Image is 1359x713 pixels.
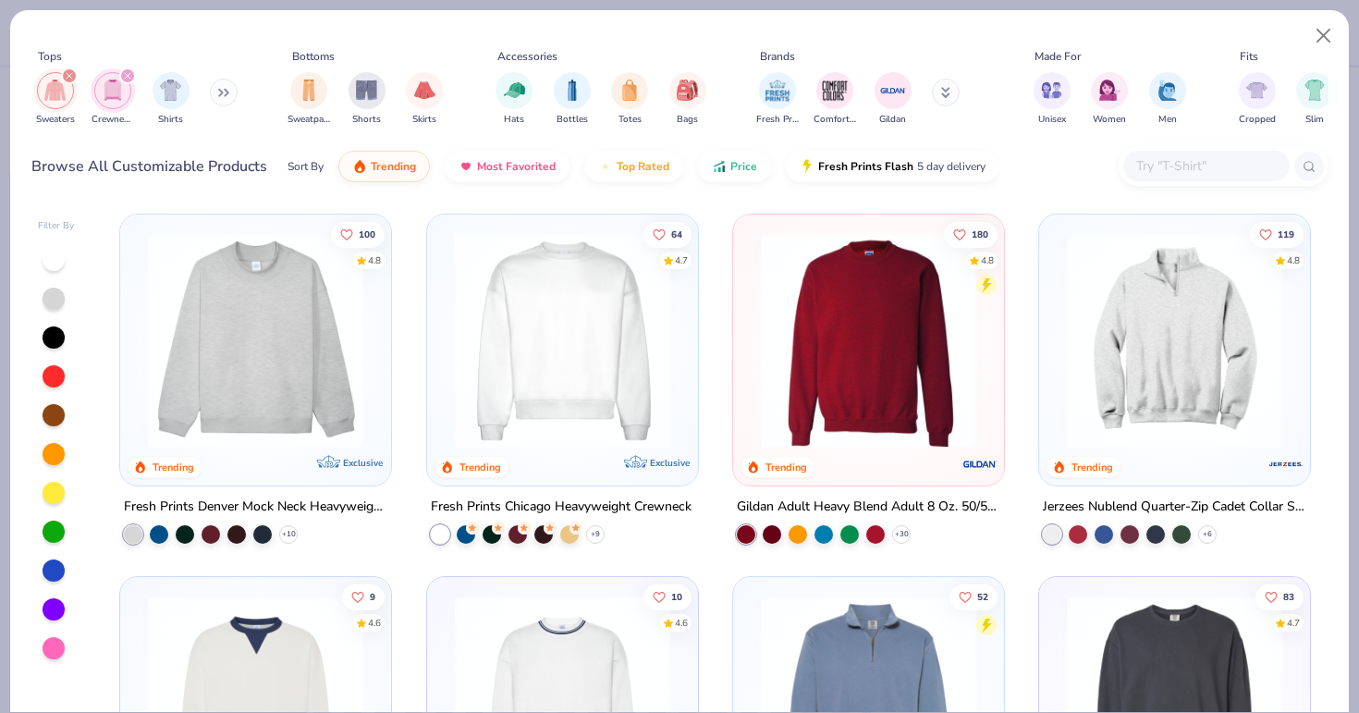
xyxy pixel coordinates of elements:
div: filter for Fresh Prints [756,72,799,127]
button: filter button [1091,72,1128,127]
div: Gildan Adult Heavy Blend Adult 8 Oz. 50/50 Fleece Crew [737,496,1000,519]
img: Crewnecks Image [103,80,123,101]
input: Try "T-Shirt" [1134,155,1277,177]
span: 5 day delivery [917,156,986,178]
span: 180 [972,229,988,239]
div: 4.7 [1287,617,1300,631]
button: filter button [1239,72,1276,127]
span: + 9 [591,529,600,540]
button: Most Favorited [445,151,569,182]
button: Like [342,584,385,610]
div: Browse All Customizable Products [31,155,267,178]
img: TopRated.gif [598,159,613,174]
img: 4c43767e-b43d-41ae-ac30-96e6ebada8dd [986,233,1219,449]
img: Men Image [1157,80,1178,101]
span: Women [1093,113,1126,127]
div: Jerzees Nublend Quarter-Zip Cadet Collar Sweatshirt [1043,496,1306,519]
img: Women Image [1099,80,1120,101]
div: 4.8 [1287,253,1300,267]
span: + 10 [282,529,296,540]
span: Price [730,159,757,174]
button: filter button [36,72,75,127]
img: Skirts Image [414,80,435,101]
img: 1358499d-a160-429c-9f1e-ad7a3dc244c9 [446,233,679,449]
span: 119 [1278,229,1294,239]
span: Bottles [557,113,588,127]
button: filter button [1034,72,1071,127]
button: filter button [349,72,386,127]
div: Accessories [497,48,557,65]
span: Shorts [352,113,381,127]
button: filter button [92,72,134,127]
button: filter button [669,72,706,127]
img: Comfort Colors Image [821,77,849,104]
span: Most Favorited [477,159,556,174]
button: Like [949,584,998,610]
div: filter for Crewnecks [92,72,134,127]
div: Fresh Prints Denver Mock Neck Heavyweight Sweatshirt [124,496,387,519]
button: Like [1250,221,1304,247]
span: 100 [359,229,375,239]
img: Hats Image [504,80,525,101]
div: 4.8 [981,253,994,267]
div: filter for Slim [1296,72,1333,127]
div: 4.7 [674,253,687,267]
div: filter for Totes [611,72,648,127]
button: filter button [875,72,912,127]
div: 4.8 [368,253,381,267]
img: trending.gif [352,159,367,174]
span: Sweaters [36,113,75,127]
img: Shirts Image [160,80,181,101]
img: Fresh Prints Image [764,77,791,104]
span: + 6 [1203,529,1212,540]
button: filter button [611,72,648,127]
button: Trending [338,151,430,182]
button: Top Rated [584,151,683,182]
span: Unisex [1038,113,1066,127]
button: filter button [288,72,330,127]
span: Comfort Colors [814,113,856,127]
div: filter for Comfort Colors [814,72,856,127]
span: 10 [670,593,681,602]
div: Made For [1035,48,1081,65]
button: Like [1255,584,1304,610]
img: Cropped Image [1246,80,1267,101]
div: 4.6 [674,617,687,631]
img: 9145e166-e82d-49ae-94f7-186c20e691c9 [679,233,913,449]
img: Bags Image [677,80,697,101]
img: Sweatpants Image [299,80,319,101]
button: Price [698,151,771,182]
span: Top Rated [617,159,669,174]
span: Skirts [412,113,436,127]
button: Like [643,221,691,247]
span: Exclusive [650,457,690,469]
div: filter for Sweaters [36,72,75,127]
div: filter for Skirts [406,72,443,127]
img: Gildan Image [879,77,907,104]
div: Fresh Prints Chicago Heavyweight Crewneck [431,496,692,519]
button: Like [944,221,998,247]
div: filter for Shirts [153,72,190,127]
button: filter button [554,72,591,127]
span: Fresh Prints [756,113,799,127]
span: Gildan [879,113,906,127]
img: Unisex Image [1041,80,1062,101]
span: 64 [670,229,681,239]
div: Sort By [288,158,324,175]
span: Sweatpants [288,113,330,127]
div: Brands [760,48,795,65]
span: Slim [1305,113,1324,127]
span: 9 [370,593,375,602]
span: 83 [1283,593,1294,602]
img: Sweaters Image [44,80,66,101]
div: filter for Bags [669,72,706,127]
div: filter for Cropped [1239,72,1276,127]
span: Trending [371,159,416,174]
button: Fresh Prints Flash5 day delivery [786,151,999,182]
span: + 30 [894,529,908,540]
img: c7b025ed-4e20-46ac-9c52-55bc1f9f47df [752,233,986,449]
div: filter for Unisex [1034,72,1071,127]
span: Bags [677,113,698,127]
div: filter for Shorts [349,72,386,127]
img: Jerzees logo [1267,446,1304,483]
